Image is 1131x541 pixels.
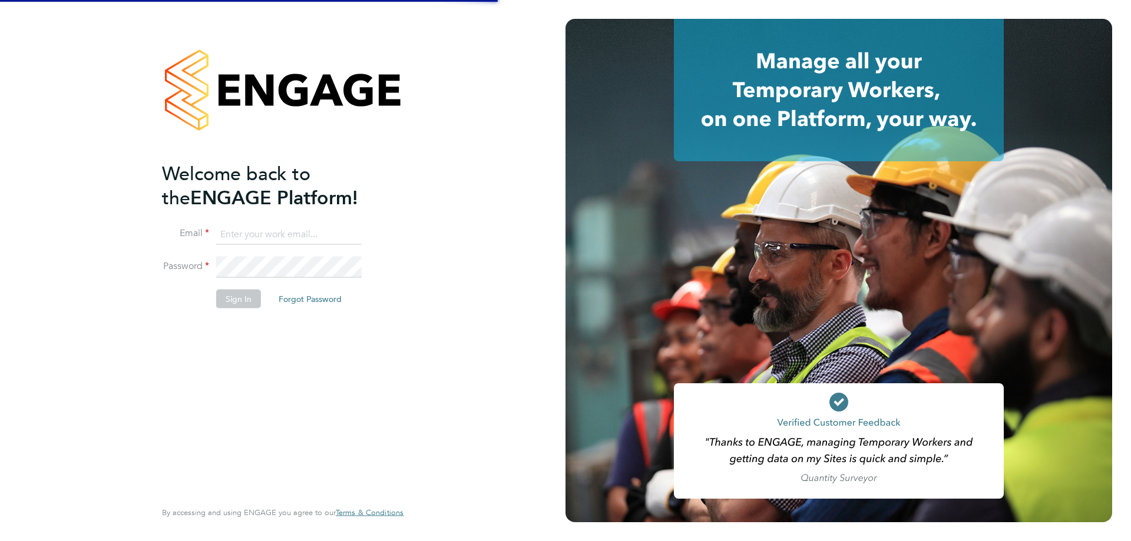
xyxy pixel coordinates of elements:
label: Password [162,260,209,273]
button: Forgot Password [269,290,351,308]
input: Enter your work email... [216,224,362,245]
a: Terms & Conditions [336,508,404,517]
button: Sign In [216,290,261,308]
span: By accessing and using ENGAGE you agree to our [162,507,404,517]
span: Welcome back to the [162,162,310,209]
label: Email [162,227,209,240]
h2: ENGAGE Platform! [162,161,392,210]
